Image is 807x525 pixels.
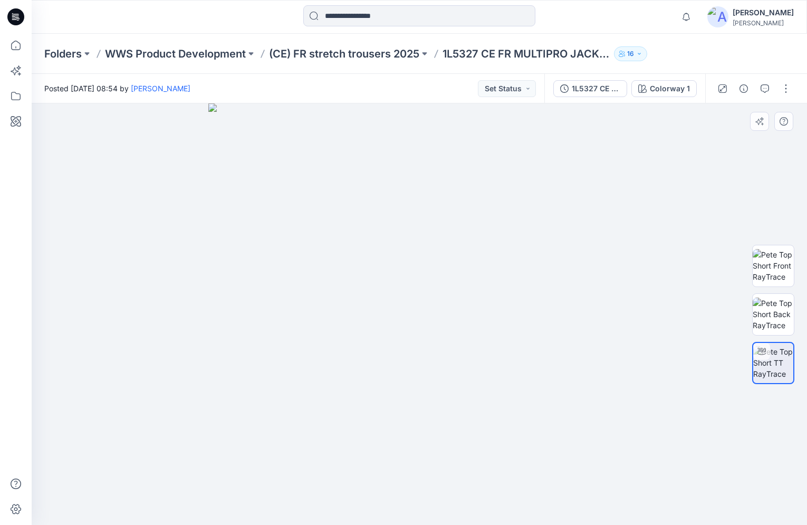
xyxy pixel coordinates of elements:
img: Pete Top Short Back RayTrace [753,298,794,331]
button: Details [735,80,752,97]
p: 16 [627,48,634,60]
p: 1L5327 CE FR MULTIPRO JACKET NAVY [443,46,610,61]
div: [PERSON_NAME] [733,6,794,19]
div: [PERSON_NAME] [733,19,794,27]
a: Folders [44,46,82,61]
div: 1L5327 CE FR MULTIPRO JACKET NAVY [572,83,620,94]
img: Pete Top Short Front RayTrace [753,249,794,282]
img: Pete Top Short TT RayTrace [753,346,793,379]
a: (CE) FR stretch trousers 2025 [269,46,419,61]
a: WWS Product Development [105,46,246,61]
a: [PERSON_NAME] [131,84,190,93]
img: avatar [707,6,728,27]
button: Colorway 1 [631,80,697,97]
div: Colorway 1 [650,83,690,94]
span: Posted [DATE] 08:54 by [44,83,190,94]
button: 1L5327 CE FR MULTIPRO JACKET NAVY [553,80,627,97]
button: 16 [614,46,647,61]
